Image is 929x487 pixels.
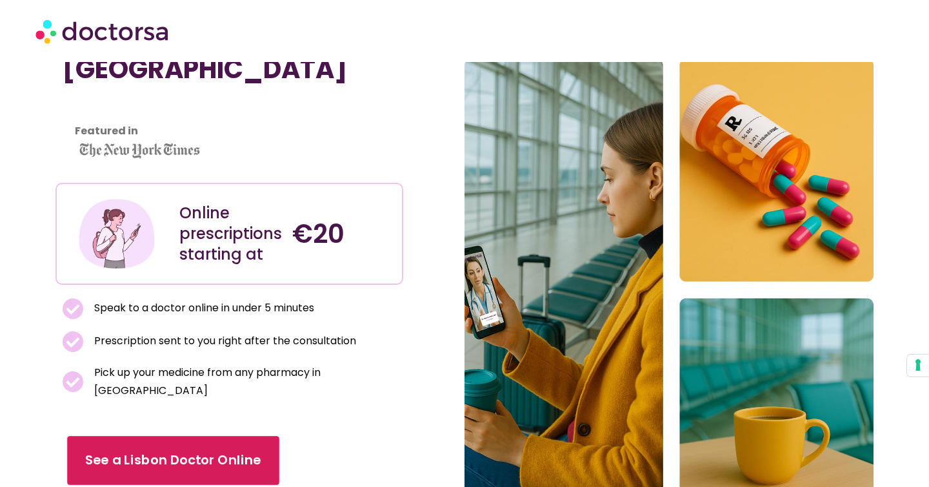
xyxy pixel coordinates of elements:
[91,364,397,400] span: Pick up your medicine from any pharmacy in [GEOGRAPHIC_DATA]
[62,98,255,113] iframe: Customer reviews powered by Trustpilot
[86,451,262,470] span: See a Lisbon Doctor Online
[62,113,397,129] iframe: Customer reviews powered by Trustpilot
[907,355,929,377] button: Your consent preferences for tracking technologies
[292,218,392,249] h4: €20
[68,436,280,485] a: See a Lisbon Doctor Online
[75,123,138,138] strong: Featured in
[91,332,356,350] span: Prescription sent to you right after the consultation
[179,203,279,265] div: Online prescriptions starting at
[77,194,157,274] img: Illustration depicting a young woman in a casual outfit, engaged with her smartphone. She has a p...
[91,299,314,317] span: Speak to a doctor online in under 5 minutes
